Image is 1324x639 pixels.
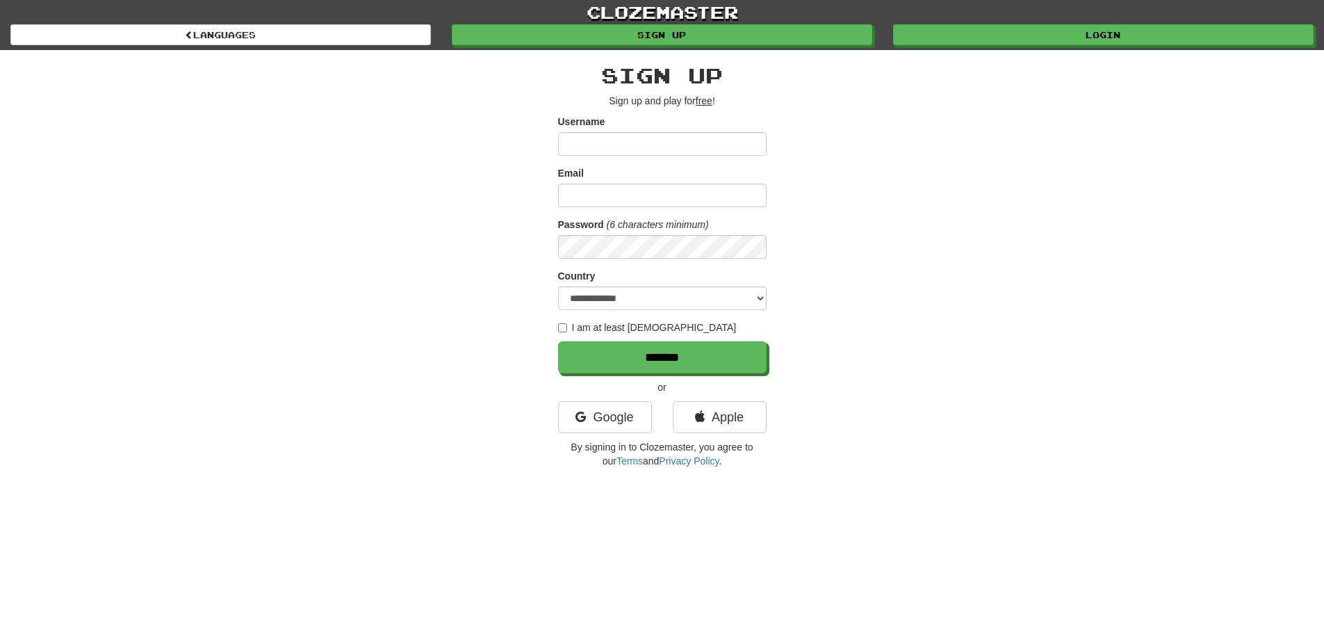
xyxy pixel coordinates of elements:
[696,95,712,106] u: free
[558,321,737,334] label: I am at least [DEMOGRAPHIC_DATA]
[558,115,605,129] label: Username
[558,380,767,394] p: or
[558,440,767,468] p: By signing in to Clozemaster, you agree to our and .
[558,166,584,180] label: Email
[558,269,596,283] label: Country
[558,218,604,232] label: Password
[607,219,709,230] em: (6 characters minimum)
[10,24,431,45] a: Languages
[558,401,652,433] a: Google
[616,455,643,467] a: Terms
[659,455,719,467] a: Privacy Policy
[452,24,872,45] a: Sign up
[558,94,767,108] p: Sign up and play for !
[558,64,767,87] h2: Sign up
[558,323,567,332] input: I am at least [DEMOGRAPHIC_DATA]
[673,401,767,433] a: Apple
[893,24,1314,45] a: Login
